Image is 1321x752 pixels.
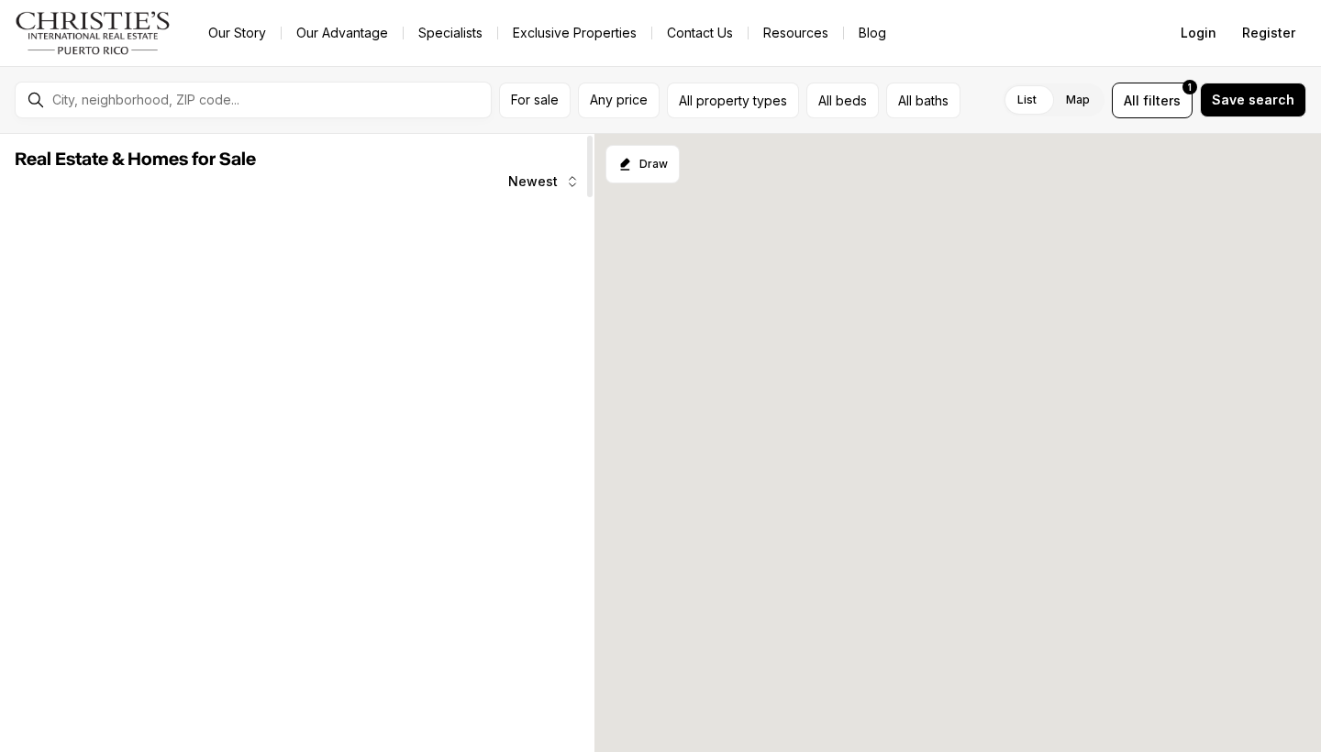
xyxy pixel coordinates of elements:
[194,20,281,46] a: Our Story
[578,83,660,118] button: Any price
[1188,80,1192,94] span: 1
[499,83,571,118] button: For sale
[282,20,403,46] a: Our Advantage
[508,174,558,189] span: Newest
[1231,15,1306,51] button: Register
[1003,83,1051,116] label: List
[1181,26,1216,40] span: Login
[1124,91,1139,110] span: All
[498,20,651,46] a: Exclusive Properties
[667,83,799,118] button: All property types
[1112,83,1193,118] button: Allfilters1
[1200,83,1306,117] button: Save search
[15,11,172,55] img: logo
[1051,83,1105,116] label: Map
[1242,26,1295,40] span: Register
[497,163,591,200] button: Newest
[511,93,559,107] span: For sale
[749,20,843,46] a: Resources
[652,20,748,46] button: Contact Us
[1143,91,1181,110] span: filters
[15,150,256,169] span: Real Estate & Homes for Sale
[1170,15,1227,51] button: Login
[404,20,497,46] a: Specialists
[590,93,648,107] span: Any price
[806,83,879,118] button: All beds
[605,145,680,183] button: Start drawing
[844,20,901,46] a: Blog
[1212,93,1294,107] span: Save search
[886,83,960,118] button: All baths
